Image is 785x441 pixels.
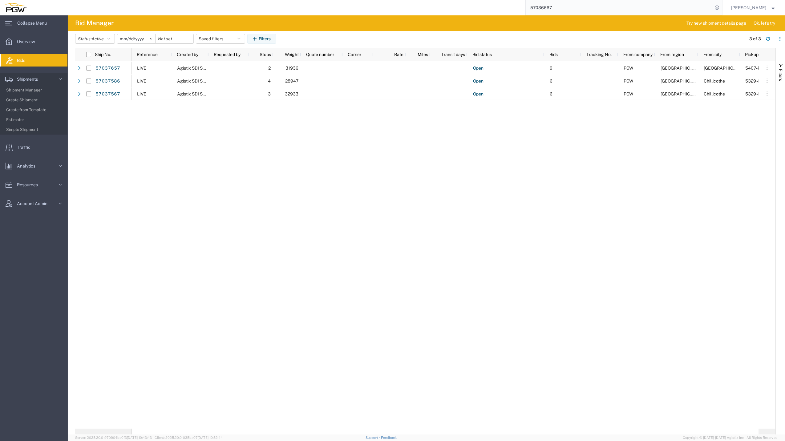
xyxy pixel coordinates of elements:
span: 3 [268,91,271,96]
a: Bids [0,54,67,67]
span: LIVE [137,66,146,71]
span: From city [703,52,722,57]
span: LIVE [137,91,146,96]
a: Shipments [0,73,67,85]
span: Ksenia Gushchina-Kerecz [731,4,767,11]
span: Pickup location [745,52,775,57]
span: Active [91,36,104,41]
span: Agistix SDI Services [177,91,217,96]
span: Resources [17,179,42,191]
a: 57037586 [95,76,120,86]
span: 6 [550,91,552,96]
span: Bid status [472,52,492,57]
span: Shipments [17,73,42,85]
span: North America [661,91,705,96]
span: Overview [17,35,39,48]
span: 28947 [285,79,298,83]
span: 2 [268,66,271,71]
span: Glendale [704,66,748,71]
span: Bids [549,52,558,57]
a: Account Admin [0,197,67,210]
span: North America [661,79,705,83]
span: Estimator [6,114,63,126]
a: Traffic [0,141,67,153]
span: Copyright © [DATE]-[DATE] Agistix Inc., All Rights Reserved [683,435,778,440]
a: Overview [0,35,67,48]
span: Try new shipment details page [686,20,746,26]
a: Support [366,436,381,439]
button: Status:Active [75,34,115,44]
span: Requested by [214,52,241,57]
span: 32933 [285,91,298,96]
span: 9 [550,66,552,71]
h4: Bid Manager [75,15,114,31]
span: Create Shipment [6,94,63,106]
span: Simple Shipment [6,123,63,136]
span: Create from Template [6,104,63,116]
span: PGW [624,91,633,96]
a: Open [473,76,484,86]
a: Resources [0,179,67,191]
span: Quote number [306,52,334,57]
span: 6 [550,79,552,83]
a: Open [473,63,484,73]
span: Agistix SDI Services [177,66,217,71]
span: Filters [778,69,783,81]
span: Carrier [348,52,361,57]
input: Search for shipment number, reference number [526,0,713,15]
button: Ok, let's try [748,18,780,28]
span: [DATE] 10:43:43 [127,436,152,439]
span: [DATE] 10:52:44 [198,436,223,439]
span: Reference [137,52,158,57]
input: Not set [117,34,155,43]
span: Chillicothe [704,91,725,96]
span: Client: 2025.20.0-035ba07 [155,436,223,439]
span: 31936 [285,66,298,71]
span: From region [660,52,684,57]
a: Open [473,89,484,99]
span: Created by [177,52,198,57]
a: Analytics [0,160,67,172]
button: Saved filters [196,34,245,44]
span: Transit days [435,52,465,57]
span: Traffic [17,141,35,153]
span: Chillicothe [704,79,725,83]
span: Bids [17,54,30,67]
span: Ship No. [95,52,111,57]
img: logo [4,3,26,12]
span: 4 [268,79,271,83]
span: Shipment Manager [6,84,63,96]
span: PGW [624,66,633,71]
span: Account Admin [17,197,52,210]
span: Analytics [17,160,40,172]
span: From company [623,52,653,57]
button: [PERSON_NAME] [731,4,777,11]
span: Stops [254,52,271,57]
a: Feedback [381,436,397,439]
a: 57037657 [95,63,120,73]
span: North America [661,66,705,71]
span: Agistix SDI Services [177,79,217,83]
a: 57037567 [95,89,120,99]
input: Not set [156,34,193,43]
span: Collapse Menu [17,17,51,29]
span: Weight [278,52,299,57]
span: Tracking No. [586,52,612,57]
button: Filters [247,34,276,44]
div: 3 of 3 [749,36,761,42]
span: Miles [411,52,428,57]
span: Server: 2025.20.0-970904bc0f3 [75,436,152,439]
span: LIVE [137,79,146,83]
span: Rate [378,52,403,57]
span: PGW [624,79,633,83]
